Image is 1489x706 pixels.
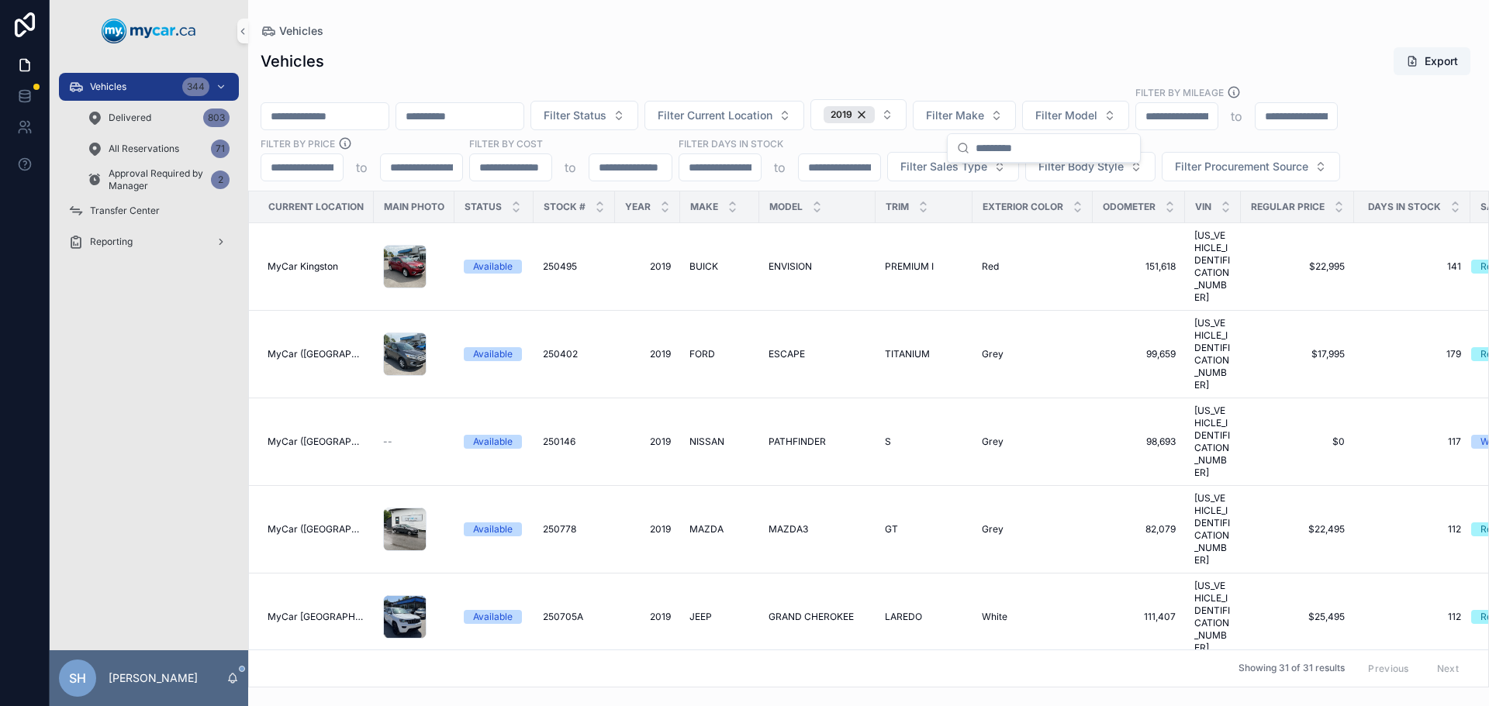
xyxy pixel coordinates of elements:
[690,201,718,213] span: Make
[268,436,364,448] a: MyCar ([GEOGRAPHIC_DATA])
[465,201,502,213] span: Status
[261,50,324,72] h1: Vehicles
[383,436,445,448] a: --
[926,108,984,123] span: Filter Make
[543,523,606,536] a: 250778
[1035,108,1097,123] span: Filter Model
[982,348,1004,360] span: Grey
[1103,201,1156,213] span: Odometer
[1194,405,1232,479] span: [US_VEHICLE_IDENTIFICATION_NUMBER]
[182,77,209,96] div: 344
[109,143,179,155] span: All Reservations
[885,348,963,360] a: TITANIUM
[885,348,930,360] span: TITANIUM
[624,260,671,273] a: 2019
[90,81,126,93] span: Vehicles
[1102,436,1176,448] a: 98,693
[78,104,239,132] a: Delivered803
[261,136,335,150] label: FILTER BY PRICE
[90,205,160,217] span: Transfer Center
[1102,523,1176,536] span: 82,079
[1363,523,1461,536] a: 112
[1102,260,1176,273] a: 151,618
[824,106,875,123] button: Unselect I_2019
[982,436,1004,448] span: Grey
[625,201,651,213] span: Year
[689,348,715,360] span: FORD
[886,201,909,213] span: Trim
[1194,317,1232,391] span: [US_VEHICLE_IDENTIFICATION_NUMBER]
[109,167,205,192] span: Approval Required by Manager
[689,348,750,360] a: FORD
[268,348,364,360] a: MyCar ([GEOGRAPHIC_DATA])
[1250,523,1345,536] a: $22,495
[69,669,86,687] span: SH
[543,611,606,623] a: 250705A
[689,436,724,448] span: NISSAN
[1194,492,1232,567] a: [US_VEHICLE_IDENTIFICATION_NUMBER]
[268,201,364,213] span: Current Location
[689,523,724,536] span: MAZDA
[982,260,1083,273] a: Red
[90,236,133,248] span: Reporting
[679,136,783,150] label: Filter Days In Stock
[769,611,854,623] span: GRAND CHEROKEE
[900,159,987,174] span: Filter Sales Type
[769,523,866,536] a: MAZDA3
[268,260,364,273] a: MyCar Kingston
[689,523,750,536] a: MAZDA
[279,23,323,39] span: Vehicles
[261,23,323,39] a: Vehicles
[383,436,392,448] span: --
[1194,229,1232,304] span: [US_VEHICLE_IDENTIFICATION_NUMBER]
[769,611,866,623] a: GRAND CHEROKEE
[769,436,826,448] span: PATHFINDER
[78,135,239,163] a: All Reservations71
[469,136,543,150] label: FILTER BY COST
[50,62,248,276] div: scrollable content
[982,523,1083,536] a: Grey
[982,436,1083,448] a: Grey
[464,610,524,624] a: Available
[1363,260,1461,273] a: 141
[1368,201,1441,213] span: Days In Stock
[543,348,606,360] a: 250402
[689,260,718,273] span: BUICK
[1250,436,1345,448] span: $0
[109,112,151,124] span: Delivered
[624,348,671,360] span: 2019
[1251,201,1325,213] span: Regular Price
[824,106,875,123] div: 2019
[102,19,196,43] img: App logo
[624,436,671,448] span: 2019
[689,611,712,623] span: JEEP
[769,348,805,360] span: ESCAPE
[774,158,786,177] p: to
[1022,101,1129,130] button: Select Button
[624,523,671,536] a: 2019
[644,101,804,130] button: Select Button
[1363,611,1461,623] a: 112
[885,523,898,536] span: GT
[268,523,364,536] span: MyCar ([GEOGRAPHIC_DATA])
[885,436,891,448] span: S
[384,201,444,213] span: Main Photo
[59,228,239,256] a: Reporting
[1025,152,1156,181] button: Select Button
[624,611,671,623] a: 2019
[982,523,1004,536] span: Grey
[1162,152,1340,181] button: Select Button
[268,611,364,623] a: MyCar [GEOGRAPHIC_DATA]
[211,139,230,158] div: 71
[530,101,638,130] button: Select Button
[1363,348,1461,360] a: 179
